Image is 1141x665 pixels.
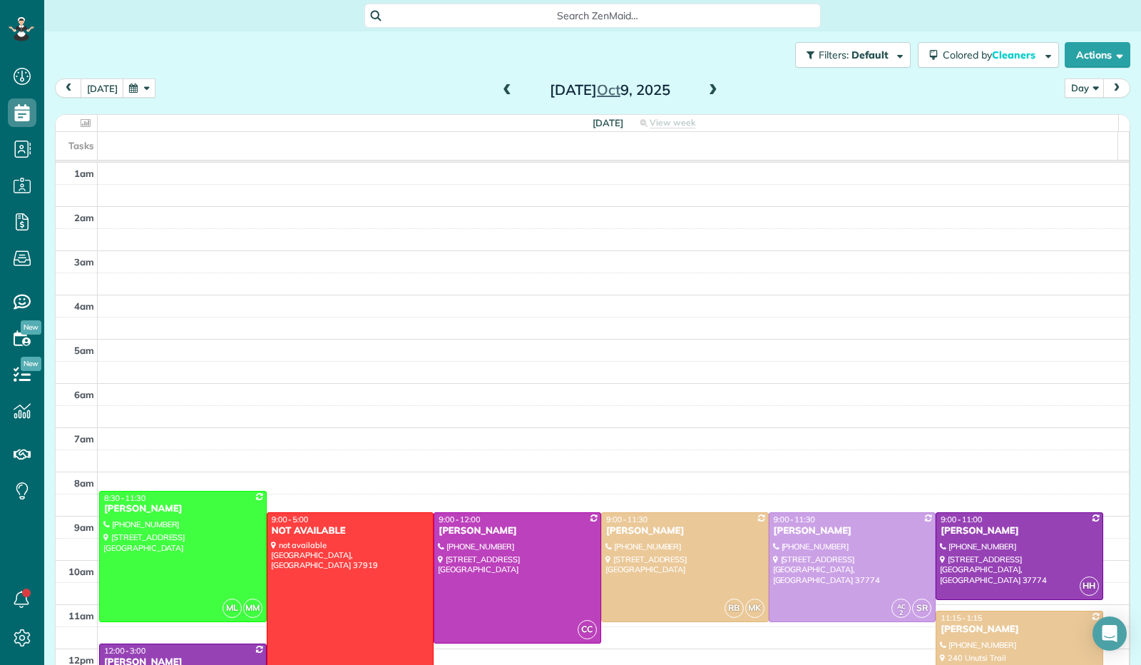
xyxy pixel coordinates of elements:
button: Colored byCleaners [918,42,1059,68]
span: Cleaners [992,49,1038,61]
span: Filters: [819,49,849,61]
span: 7am [74,433,94,445]
h2: [DATE] 9, 2025 [521,82,699,98]
span: 1am [74,168,94,179]
div: [PERSON_NAME] [940,624,1099,636]
span: 9:00 - 12:00 [439,514,480,524]
span: MM [243,599,262,618]
span: 6am [74,389,94,400]
span: AC [897,602,906,610]
span: 9am [74,522,94,533]
div: [PERSON_NAME] [605,525,764,537]
span: 3am [74,256,94,268]
span: New [21,320,41,335]
div: [PERSON_NAME] [438,525,597,537]
span: 2am [74,212,94,223]
span: Tasks [68,140,94,151]
span: MK [745,599,764,618]
span: CC [578,620,597,639]
span: 11:15 - 1:15 [941,613,982,623]
span: View week [650,117,695,128]
span: New [21,357,41,371]
div: [PERSON_NAME] [103,503,262,515]
button: Day [1065,78,1105,98]
span: 9:00 - 5:00 [272,514,309,524]
div: [PERSON_NAME] [773,525,932,537]
span: Oct [597,81,620,98]
span: 8am [74,477,94,489]
span: 5am [74,345,94,356]
div: [PERSON_NAME] [940,525,1099,537]
small: 2 [892,606,910,620]
span: Colored by [943,49,1040,61]
span: 9:00 - 11:30 [774,514,815,524]
span: 9:00 - 11:00 [941,514,982,524]
div: NOT AVAILABLE [271,525,430,537]
span: [DATE] [593,117,623,128]
span: ML [222,599,242,618]
span: 10am [68,566,94,577]
span: 8:30 - 11:30 [104,493,145,503]
span: RB [725,599,744,618]
button: Filters: Default [795,42,911,68]
span: 9:00 - 11:30 [606,514,648,524]
a: Filters: Default [788,42,911,68]
span: 12:00 - 3:00 [104,646,145,656]
span: 4am [74,300,94,312]
div: Open Intercom Messenger [1093,616,1127,651]
span: Default [851,49,889,61]
span: 11am [68,610,94,621]
button: [DATE] [81,78,124,98]
button: prev [55,78,82,98]
span: SR [912,599,931,618]
span: HH [1080,577,1099,596]
button: Actions [1065,42,1130,68]
button: next [1103,78,1130,98]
